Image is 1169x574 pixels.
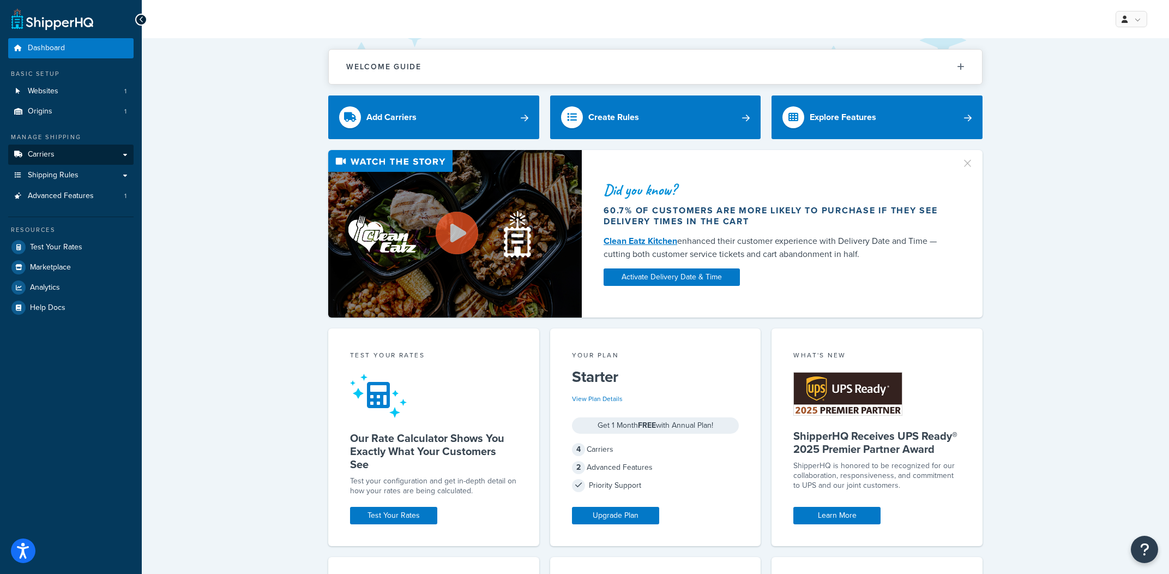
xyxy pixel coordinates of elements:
[604,182,948,198] div: Did you know?
[28,192,94,201] span: Advanced Features
[28,171,79,180] span: Shipping Rules
[8,38,134,58] a: Dashboard
[8,101,134,122] li: Origins
[550,95,761,139] a: Create Rules
[604,205,948,227] div: 60.7% of customers are more likely to purchase if they see delivery times in the cart
[30,303,65,313] span: Help Docs
[8,186,134,206] a: Advanced Features1
[8,278,134,297] a: Analytics
[810,110,876,125] div: Explore Features
[350,476,517,496] div: Test your configuration and get in-depth detail on how your rates are being calculated.
[8,186,134,206] li: Advanced Features
[366,110,417,125] div: Add Carriers
[572,443,585,456] span: 4
[346,63,421,71] h2: Welcome Guide
[604,235,948,261] div: enhanced their customer experience with Delivery Date and Time — cutting both customer service ti...
[28,150,55,159] span: Carriers
[124,107,126,116] span: 1
[28,44,65,53] span: Dashboard
[572,350,739,363] div: Your Plan
[572,478,739,493] div: Priority Support
[793,507,881,524] a: Learn More
[8,225,134,235] div: Resources
[604,235,677,247] a: Clean Eatz Kitchen
[572,461,585,474] span: 2
[350,350,517,363] div: Test your rates
[8,69,134,79] div: Basic Setup
[772,95,983,139] a: Explore Features
[8,133,134,142] div: Manage Shipping
[572,394,623,404] a: View Plan Details
[350,432,517,471] h5: Our Rate Calculator Shows You Exactly What Your Customers See
[8,101,134,122] a: Origins1
[30,243,82,252] span: Test Your Rates
[124,87,126,96] span: 1
[572,442,739,457] div: Carriers
[1131,536,1158,563] button: Open Resource Center
[30,283,60,292] span: Analytics
[793,350,961,363] div: What's New
[8,81,134,101] li: Websites
[328,150,582,318] img: Video thumbnail
[8,145,134,165] a: Carriers
[28,87,58,96] span: Websites
[638,420,656,431] strong: FREE
[572,417,739,434] div: Get 1 Month with Annual Plan!
[30,263,71,272] span: Marketplace
[793,429,961,456] h5: ShipperHQ Receives UPS Ready® 2025 Premier Partner Award
[328,95,539,139] a: Add Carriers
[572,460,739,475] div: Advanced Features
[572,507,659,524] a: Upgrade Plan
[588,110,639,125] div: Create Rules
[329,50,982,84] button: Welcome Guide
[350,507,437,524] a: Test Your Rates
[572,368,739,386] h5: Starter
[604,268,740,286] a: Activate Delivery Date & Time
[8,298,134,318] a: Help Docs
[8,165,134,186] a: Shipping Rules
[8,81,134,101] a: Websites1
[28,107,52,116] span: Origins
[793,461,961,491] p: ShipperHQ is honored to be recognized for our collaboration, responsiveness, and commitment to UP...
[8,258,134,277] a: Marketplace
[8,237,134,257] a: Test Your Rates
[124,192,126,201] span: 1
